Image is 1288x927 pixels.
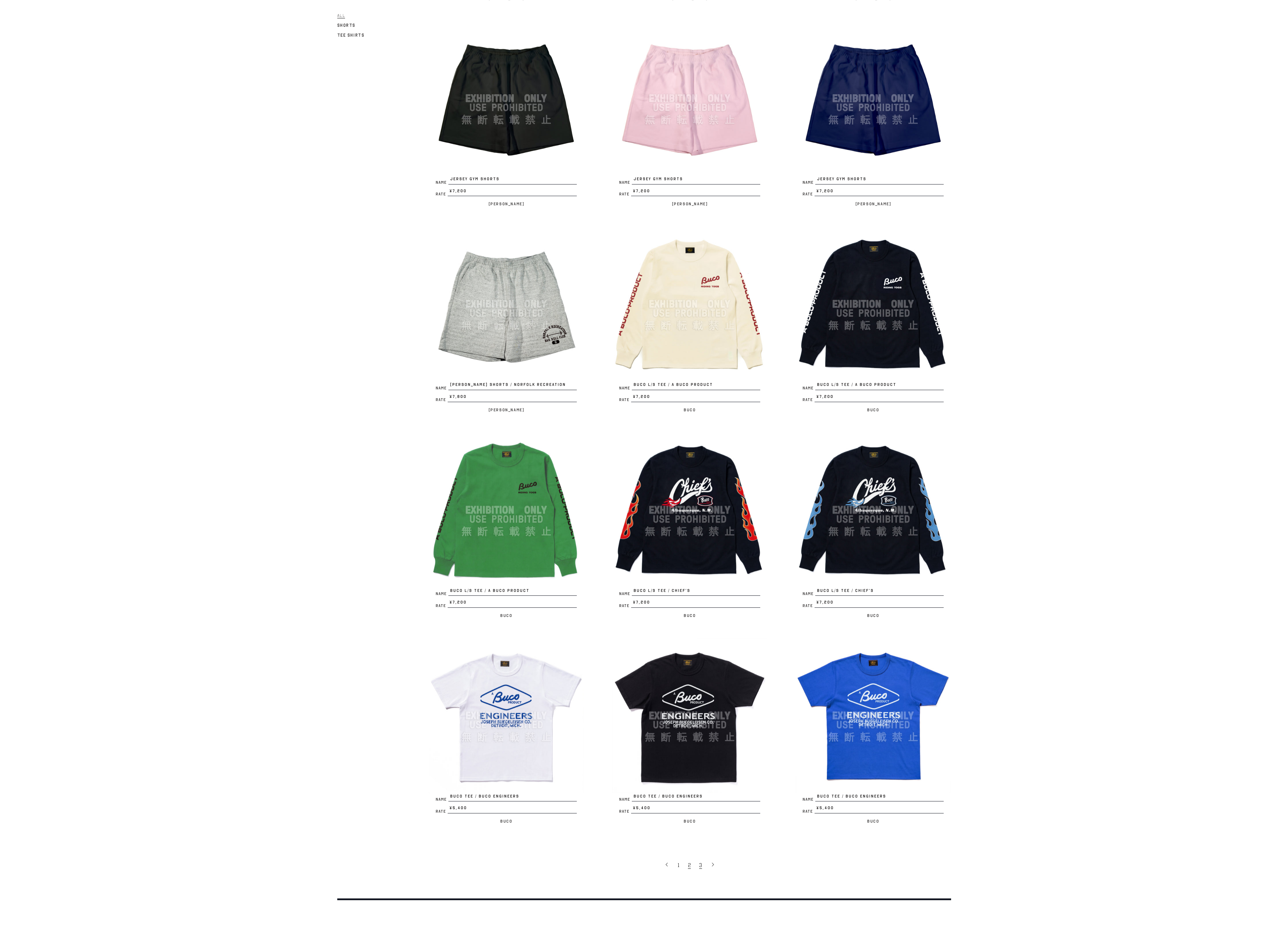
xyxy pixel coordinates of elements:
[796,638,951,793] img: BUCO TEE / BUCO ENGINEERS
[337,13,345,18] span: All
[448,599,577,608] span: ¥7,200
[803,604,815,608] span: Rate
[429,21,584,176] img: JERSEY GYM SHORTS
[803,181,815,184] span: Name
[631,188,760,196] span: ¥7,200
[619,181,632,184] span: Name
[815,805,944,813] span: ¥5,400
[612,226,767,382] img: BUCO L/S TEE / A BUCO PRODUCT
[448,588,577,596] span: BUCO L/S TEE / A BUCO PRODUCT
[436,181,448,184] span: Name
[632,382,760,390] span: BUCO L/S TEE / A BUCO PRODUCT
[448,176,577,184] span: JERSEY GYM SHORTS
[796,21,951,176] img: JERSEY GYM SHORTS
[436,386,448,390] span: Name
[619,398,631,402] span: Rate
[337,11,345,20] a: All
[796,200,951,208] p: [PERSON_NAME]
[678,862,679,869] span: 1
[796,432,951,620] a: BUCO L/S TEE / CHIEF’S NameBUCO L/S TEE / CHIEF’S Rate¥7,200 Buco
[815,188,944,196] span: ¥7,200
[619,592,632,596] span: Name
[796,226,951,382] img: BUCO L/S TEE / A BUCO PRODUCT
[612,817,767,825] p: Buco
[619,798,632,801] span: Name
[429,611,584,620] p: Buco
[631,394,760,402] span: ¥7,200
[796,817,951,825] p: Buco
[612,638,767,825] a: BUCO TEE / BUCO ENGINEERS NameBUCO TEE / BUCO ENGINEERS Rate¥5,400 Buco
[448,188,577,196] span: ¥7,200
[429,638,584,825] a: BUCO TEE / BUCO ENGINEERS NameBUCO TEE / BUCO ENGINEERS Rate¥5,400 Buco
[436,398,448,402] span: Rate
[815,793,944,802] span: BUCO TEE / BUCO ENGINEERS
[674,858,684,872] a: 1
[612,200,767,208] p: [PERSON_NAME]
[612,611,767,620] p: Buco
[815,394,944,402] span: ¥7,200
[436,604,448,608] span: Rate
[429,200,584,208] p: [PERSON_NAME]
[815,176,944,184] span: JERSEY GYM SHORTS
[815,599,944,608] span: ¥7,200
[619,386,632,390] span: Name
[631,599,760,608] span: ¥7,200
[612,21,767,176] img: JERSEY GYM SHORTS
[612,638,767,793] img: BUCO TEE / BUCO ENGINEERS
[619,810,631,813] span: Rate
[803,798,815,801] span: Name
[803,398,815,402] span: Rate
[429,432,584,620] a: BUCO L/S TEE / A BUCO PRODUCT NameBUCO L/S TEE / A BUCO PRODUCT Rate¥7,200 Buco
[631,805,760,813] span: ¥5,400
[803,386,815,390] span: Name
[796,638,951,825] a: BUCO TEE / BUCO ENGINEERS NameBUCO TEE / BUCO ENGINEERS Rate¥5,400 Buco
[612,406,767,414] p: Buco
[436,798,448,801] span: Name
[429,226,584,414] a: JOE MCCOY SHORTS / NORFOLK RECREATION Name[PERSON_NAME] SHORTS / NORFOLK RECREATION Rate¥7,800 [P...
[429,432,584,588] img: BUCO L/S TEE / A BUCO PRODUCT
[337,21,356,30] a: Shorts
[448,793,577,802] span: BUCO TEE / BUCO ENGINEERS
[612,432,767,588] img: BUCO L/S TEE / CHIEF’S
[619,604,631,608] span: Rate
[429,638,584,793] img: BUCO TEE / BUCO ENGINEERS
[337,31,365,40] a: Tee Shirts
[796,226,951,414] a: BUCO L/S TEE / A BUCO PRODUCT NameBUCO L/S TEE / A BUCO PRODUCT Rate¥7,200 Buco
[337,33,365,38] span: Tee Shirts
[632,793,760,802] span: BUCO TEE / BUCO ENGINEERS
[699,862,702,869] span: 3
[632,588,760,596] span: BUCO L/S TEE / CHIEF’S
[448,805,577,813] span: ¥5,400
[448,382,577,390] span: [PERSON_NAME] SHORTS / NORFOLK RECREATION
[436,192,448,196] span: Rate
[612,226,767,414] a: BUCO L/S TEE / A BUCO PRODUCT NameBUCO L/S TEE / A BUCO PRODUCT Rate¥7,200 Buco
[436,592,448,596] span: Name
[429,21,584,208] a: JERSEY GYM SHORTS NameJERSEY GYM SHORTS Rate¥7,200 [PERSON_NAME]
[619,192,631,196] span: Rate
[688,862,691,869] span: 2
[815,382,944,390] span: BUCO L/S TEE / A BUCO PRODUCT
[436,810,448,813] span: Rate
[796,406,951,414] p: Buco
[429,817,584,825] p: Buco
[803,592,815,596] span: Name
[612,21,767,208] a: JERSEY GYM SHORTS NameJERSEY GYM SHORTS Rate¥7,200 [PERSON_NAME]
[632,176,760,184] span: JERSEY GYM SHORTS
[612,432,767,620] a: BUCO L/S TEE / CHIEF’S NameBUCO L/S TEE / CHIEF’S Rate¥7,200 Buco
[696,858,707,872] a: 3
[796,432,951,588] img: BUCO L/S TEE / CHIEF’S
[803,192,815,196] span: Rate
[796,611,951,620] p: Buco
[429,406,584,414] p: [PERSON_NAME]
[815,588,944,596] span: BUCO L/S TEE / CHIEF’S
[337,23,356,28] span: Shorts
[448,394,577,402] span: ¥7,800
[796,21,951,208] a: JERSEY GYM SHORTS NameJERSEY GYM SHORTS Rate¥7,200 [PERSON_NAME]
[429,226,584,382] img: JOE MCCOY SHORTS / NORFOLK RECREATION
[803,810,815,813] span: Rate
